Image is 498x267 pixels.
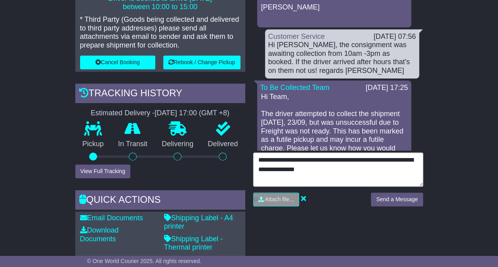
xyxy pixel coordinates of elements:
[155,109,229,118] div: [DATE] 17:00 (GMT +8)
[374,32,416,41] div: [DATE] 07:56
[75,164,130,178] button: View Full Tracking
[87,258,202,264] span: © One World Courier 2025. All rights reserved.
[75,190,245,212] div: Quick Actions
[260,84,330,92] a: To Be Collected Team
[80,226,119,243] a: Download Documents
[80,214,143,222] a: Email Documents
[200,140,245,149] p: Delivered
[155,140,200,149] p: Delivering
[75,140,111,149] p: Pickup
[164,214,233,231] a: Shipping Label - A4 printer
[75,84,245,105] div: Tracking history
[268,41,416,75] div: Hi [PERSON_NAME], the consignment was awaiting collection from 10am -3pm as booked. If the driver...
[111,140,155,149] p: In Transit
[268,32,325,40] a: Customer Service
[164,235,223,252] a: Shipping Label - Thermal printer
[80,15,240,50] p: * Third Party (Goods being collected and delivered to third party addresses) please send all atta...
[75,109,245,118] div: Estimated Delivery -
[366,84,408,92] div: [DATE] 17:25
[163,55,240,69] button: Rebook / Change Pickup
[261,93,407,195] p: Hi Team, The driver attempted to collect the shipment [DATE], 23/09, but was unsuccessful due to ...
[261,3,407,12] p: [PERSON_NAME]
[80,55,155,69] button: Cancel Booking
[371,193,423,206] button: Send a Message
